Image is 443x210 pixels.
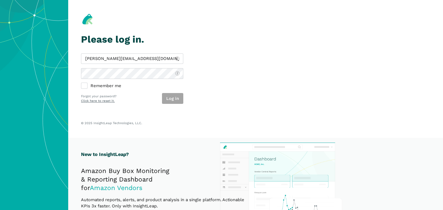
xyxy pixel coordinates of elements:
[81,167,252,192] h2: Amazon Buy Box Monitoring & Reporting Dashboard for
[81,99,115,103] a: Click here to reset it.
[90,184,142,192] span: Amazon Vendors
[81,83,183,89] label: Remember me
[81,151,252,158] h1: New to InsightLeap?
[81,94,116,99] p: Forgot your password?
[81,197,252,209] p: Automated reports, alerts, and product analysis in a single platform. Actionable KPIs 3x faster. ...
[81,53,183,64] input: admin@insightleap.com
[81,121,430,125] p: © 2025 InsightLeap Technologies, LLC.
[81,34,183,45] h1: Please log in.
